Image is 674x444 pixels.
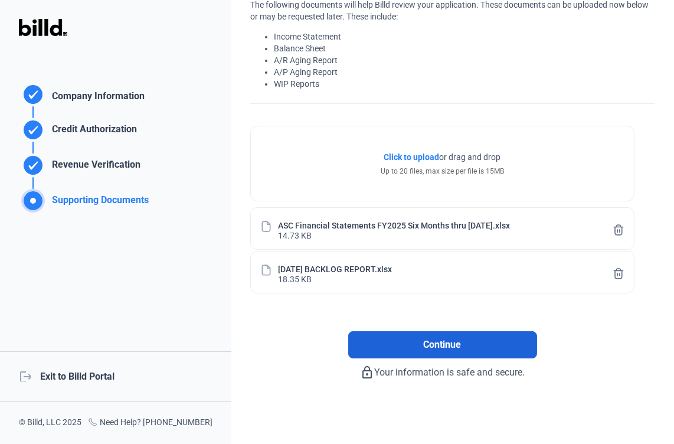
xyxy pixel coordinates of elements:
li: A/P Aging Report [274,66,655,78]
div: Company Information [47,89,145,106]
div: Up to 20 files, max size per file is 15MB [381,166,504,177]
div: 14.73 KB [278,230,312,240]
span: or drag and drop [440,151,501,163]
li: Income Statement [274,31,655,43]
mat-icon: logout [19,370,31,381]
span: Click to upload [384,152,440,162]
span: Continue [424,338,462,352]
div: 18.35 KB [278,273,312,283]
img: Billd Logo [19,19,67,36]
div: Credit Authorization [47,122,137,142]
button: Continue [348,331,537,358]
div: Your information is safe and secure. [250,358,634,380]
div: ASC Financial Statements FY2025 Six Months thru [DATE].xlsx [278,220,510,230]
mat-icon: lock_outline [360,365,374,380]
li: WIP Reports [274,78,655,90]
div: Need Help? [PHONE_NUMBER] [88,416,212,430]
div: [DATE] BACKLOG REPORT.xlsx [278,263,392,273]
li: Balance Sheet [274,43,655,54]
div: Supporting Documents [47,193,149,213]
div: © Billd, LLC 2025 [19,416,81,430]
div: Revenue Verification [47,158,140,177]
li: A/R Aging Report [274,54,655,66]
